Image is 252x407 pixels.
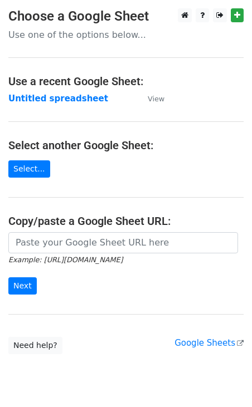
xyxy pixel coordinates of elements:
[8,256,123,264] small: Example: [URL][DOMAIN_NAME]
[148,95,164,103] small: View
[8,29,244,41] p: Use one of the options below...
[8,139,244,152] h4: Select another Google Sheet:
[8,75,244,88] h4: Use a recent Google Sheet:
[8,337,62,354] a: Need help?
[8,94,108,104] a: Untitled spreadsheet
[8,277,37,295] input: Next
[8,8,244,24] h3: Choose a Google Sheet
[137,94,164,104] a: View
[8,232,238,253] input: Paste your Google Sheet URL here
[175,338,244,348] a: Google Sheets
[8,214,244,228] h4: Copy/paste a Google Sheet URL:
[8,160,50,178] a: Select...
